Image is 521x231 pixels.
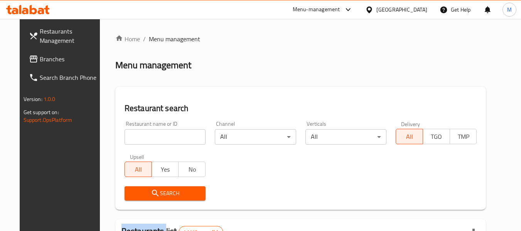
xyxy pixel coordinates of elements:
[128,164,149,175] span: All
[426,131,447,142] span: TGO
[423,129,450,144] button: TGO
[125,129,206,145] input: Search for restaurant name or ID..
[40,73,101,82] span: Search Branch Phone
[143,34,146,44] li: /
[155,164,176,175] span: Yes
[453,131,474,142] span: TMP
[40,54,101,64] span: Branches
[125,186,206,201] button: Search
[44,94,56,104] span: 1.0.0
[396,129,423,144] button: All
[23,22,107,50] a: Restaurants Management
[23,68,107,87] a: Search Branch Phone
[115,59,191,71] h2: Menu management
[130,154,144,159] label: Upsell
[376,5,427,14] div: [GEOGRAPHIC_DATA]
[131,189,199,198] span: Search
[152,162,179,177] button: Yes
[149,34,200,44] span: Menu management
[305,129,386,145] div: All
[507,5,512,14] span: M
[23,50,107,68] a: Branches
[178,162,206,177] button: No
[450,129,477,144] button: TMP
[24,94,42,104] span: Version:
[125,162,152,177] button: All
[293,5,340,14] div: Menu-management
[401,121,420,126] label: Delivery
[115,34,140,44] a: Home
[115,34,486,44] nav: breadcrumb
[24,115,73,125] a: Support.OpsPlatform
[215,129,296,145] div: All
[399,131,420,142] span: All
[125,103,477,114] h2: Restaurant search
[40,27,101,45] span: Restaurants Management
[24,107,59,117] span: Get support on:
[182,164,202,175] span: No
